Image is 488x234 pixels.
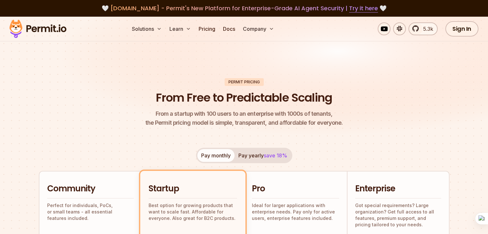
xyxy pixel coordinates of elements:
p: Got special requirements? Large organization? Get full access to all features, premium support, a... [355,202,441,228]
a: 5.3k [408,22,438,35]
button: Solutions [129,22,164,35]
a: Sign In [445,21,478,37]
p: the Permit pricing model is simple, transparent, and affordable for everyone. [145,109,343,127]
span: [DOMAIN_NAME] - Permit's New Platform for Enterprise-Grade AI Agent Security | [110,4,378,12]
a: Pricing [196,22,218,35]
a: Docs [220,22,238,35]
h2: Startup [149,183,237,195]
span: From a startup with 100 users to an enterprise with 1000s of tenants, [145,109,343,118]
button: Pay yearlysave 18% [235,149,291,162]
h1: From Free to Predictable Scaling [156,90,332,106]
h2: Pro [252,183,339,195]
button: Learn [167,22,193,35]
p: Best option for growing products that want to scale fast. Affordable for everyone. Also great for... [149,202,237,221]
p: Perfect for individuals, PoCs, or small teams - all essential features included. [47,202,134,221]
img: Permit logo [6,18,69,40]
span: 5.3k [419,25,433,33]
button: Company [240,22,277,35]
div: 🤍 🤍 [15,4,473,13]
div: Permit Pricing [225,78,264,86]
a: Try it here [349,4,378,13]
p: Ideal for larger applications with enterprise needs. Pay only for active users, enterprise featur... [252,202,339,221]
span: save 18% [264,152,287,159]
h2: Community [47,183,134,195]
h2: Enterprise [355,183,441,195]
